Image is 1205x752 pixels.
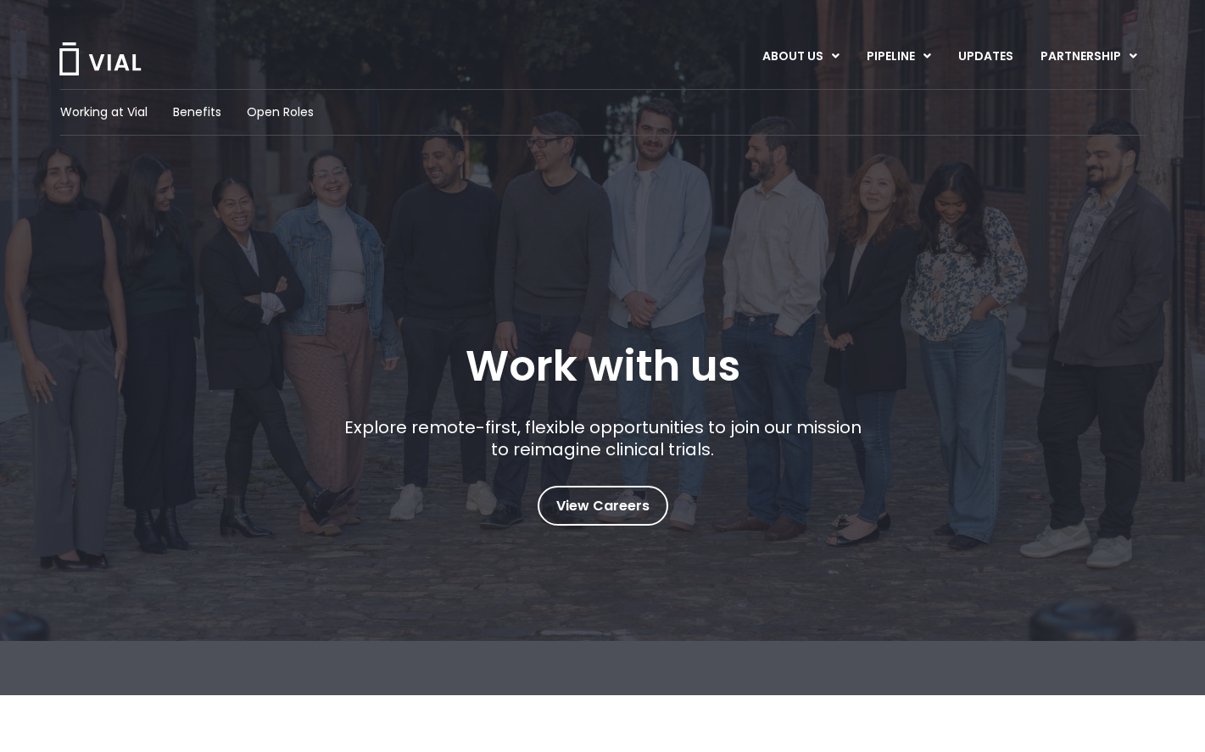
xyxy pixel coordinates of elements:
a: UPDATES [945,42,1026,71]
a: ABOUT USMenu Toggle [749,42,852,71]
a: View Careers [538,486,668,526]
a: PIPELINEMenu Toggle [853,42,944,71]
h1: Work with us [466,342,740,391]
a: Working at Vial [60,103,148,121]
img: Vial Logo [58,42,142,75]
a: PARTNERSHIPMenu Toggle [1027,42,1151,71]
span: View Careers [556,495,650,517]
a: Benefits [173,103,221,121]
a: Open Roles [247,103,314,121]
p: Explore remote-first, flexible opportunities to join our mission to reimagine clinical trials. [338,416,867,460]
